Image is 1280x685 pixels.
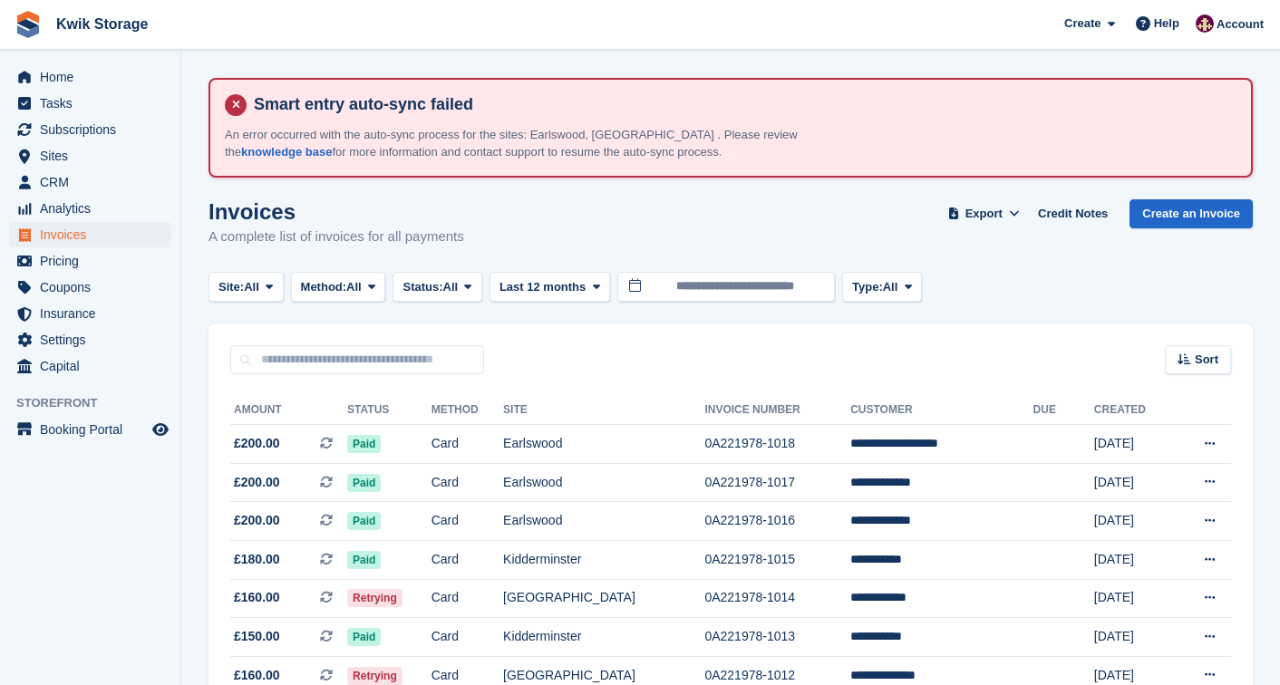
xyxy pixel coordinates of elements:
[234,473,280,492] span: £200.00
[503,396,704,425] th: Site
[1094,463,1173,502] td: [DATE]
[9,353,171,379] a: menu
[432,425,503,464] td: Card
[9,91,171,116] a: menu
[218,278,244,296] span: Site:
[234,434,280,453] span: £200.00
[9,143,171,169] a: menu
[1195,351,1218,369] span: Sort
[443,278,459,296] span: All
[393,272,481,302] button: Status: All
[850,396,1033,425] th: Customer
[347,396,432,425] th: Status
[40,143,149,169] span: Sites
[16,394,180,412] span: Storefront
[208,272,284,302] button: Site: All
[347,435,381,453] span: Paid
[40,417,149,442] span: Booking Portal
[40,301,149,326] span: Insurance
[704,502,850,541] td: 0A221978-1016
[234,511,280,530] span: £200.00
[40,222,149,247] span: Invoices
[150,419,171,440] a: Preview store
[1154,14,1179,33] span: Help
[346,278,362,296] span: All
[503,502,704,541] td: Earlswood
[704,396,850,425] th: Invoice Number
[230,396,347,425] th: Amount
[9,275,171,300] a: menu
[9,169,171,195] a: menu
[1064,14,1101,33] span: Create
[503,540,704,579] td: Kidderminster
[40,64,149,90] span: Home
[1094,579,1173,618] td: [DATE]
[9,64,171,90] a: menu
[432,502,503,541] td: Card
[499,278,586,296] span: Last 12 months
[503,463,704,502] td: Earlswood
[1094,425,1173,464] td: [DATE]
[40,169,149,195] span: CRM
[291,272,386,302] button: Method: All
[1094,618,1173,657] td: [DATE]
[40,275,149,300] span: Coupons
[208,199,464,224] h1: Invoices
[9,301,171,326] a: menu
[1094,540,1173,579] td: [DATE]
[704,425,850,464] td: 0A221978-1018
[40,91,149,116] span: Tasks
[241,145,332,159] a: knowledge base
[490,272,610,302] button: Last 12 months
[40,196,149,221] span: Analytics
[1094,396,1173,425] th: Created
[347,551,381,569] span: Paid
[432,579,503,618] td: Card
[225,126,859,161] p: An error occurred with the auto-sync process for the sites: Earlswood, [GEOGRAPHIC_DATA] . Please...
[432,540,503,579] td: Card
[704,579,850,618] td: 0A221978-1014
[40,353,149,379] span: Capital
[40,117,149,142] span: Subscriptions
[503,618,704,657] td: Kidderminster
[9,248,171,274] a: menu
[883,278,898,296] span: All
[852,278,883,296] span: Type:
[704,540,850,579] td: 0A221978-1015
[347,589,402,607] span: Retrying
[234,666,280,685] span: £160.00
[503,425,704,464] td: Earlswood
[1130,199,1253,229] a: Create an Invoice
[234,588,280,607] span: £160.00
[247,94,1236,115] h4: Smart entry auto-sync failed
[704,618,850,657] td: 0A221978-1013
[234,550,280,569] span: £180.00
[347,628,381,646] span: Paid
[9,196,171,221] a: menu
[40,327,149,352] span: Settings
[9,417,171,442] a: menu
[432,463,503,502] td: Card
[1031,199,1115,229] a: Credit Notes
[944,199,1023,229] button: Export
[347,474,381,492] span: Paid
[9,327,171,352] a: menu
[234,627,280,646] span: £150.00
[842,272,922,302] button: Type: All
[965,205,1003,223] span: Export
[40,248,149,274] span: Pricing
[432,396,503,425] th: Method
[704,463,850,502] td: 0A221978-1017
[347,667,402,685] span: Retrying
[244,278,259,296] span: All
[49,9,155,39] a: Kwik Storage
[1033,396,1094,425] th: Due
[15,11,42,38] img: stora-icon-8386f47178a22dfd0bd8f6a31ec36ba5ce8667c1dd55bd0f319d3a0aa187defe.svg
[347,512,381,530] span: Paid
[1094,502,1173,541] td: [DATE]
[1217,15,1264,34] span: Account
[1196,14,1214,33] img: ellie tragonette
[208,227,464,247] p: A complete list of invoices for all payments
[432,618,503,657] td: Card
[301,278,347,296] span: Method:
